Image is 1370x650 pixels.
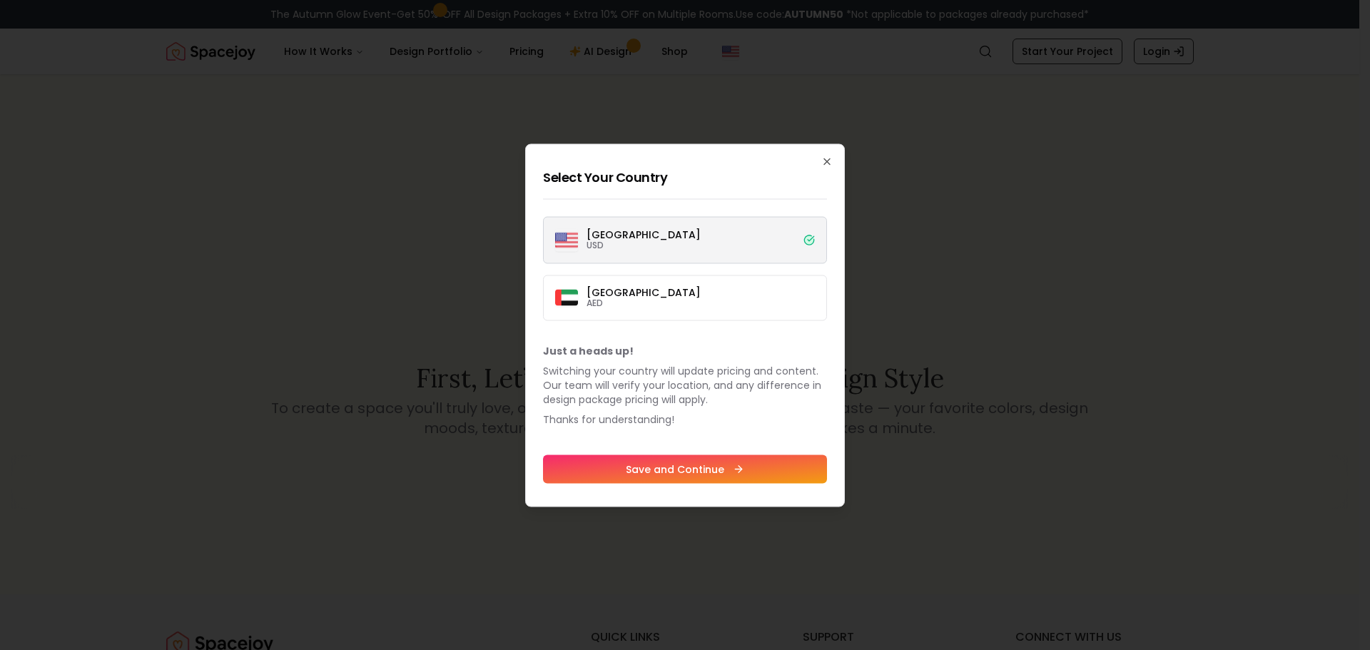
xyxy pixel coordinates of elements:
[587,297,701,308] p: AED
[555,228,578,251] img: United States
[543,363,827,406] p: Switching your country will update pricing and content. Our team will verify your location, and a...
[543,455,827,483] button: Save and Continue
[543,412,827,426] p: Thanks for understanding!
[587,287,701,297] p: [GEOGRAPHIC_DATA]
[587,229,701,239] p: [GEOGRAPHIC_DATA]
[543,343,634,357] b: Just a heads up!
[555,290,578,306] img: Dubai
[543,167,827,187] h2: Select Your Country
[587,239,701,250] p: USD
